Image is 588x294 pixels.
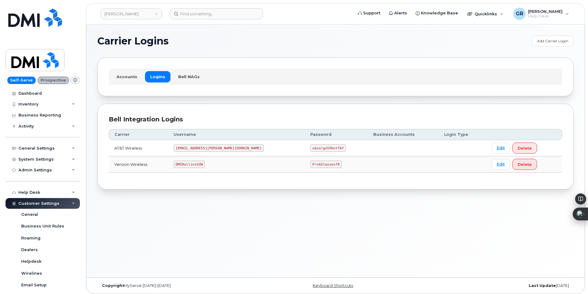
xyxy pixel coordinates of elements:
[174,144,264,152] code: [EMAIL_ADDRESS][PERSON_NAME][DOMAIN_NAME]
[109,129,168,140] th: Carrier
[97,283,256,288] div: MyServe [DATE]–[DATE]
[109,156,168,173] td: Verizon Wireless
[512,143,537,154] button: Delete
[111,71,143,82] a: Accounts
[492,159,510,170] a: Edit
[310,161,342,168] code: P!nkGlasses78
[310,144,346,152] code: u$za!gx5VbntTAf
[102,283,124,288] strong: Copyright
[492,143,510,154] a: Edit
[168,129,305,140] th: Username
[305,129,368,140] th: Password
[97,36,169,46] span: Carrier Logins
[109,140,168,156] td: AT&T Wireless
[109,115,562,124] div: Bell Integration Logins
[518,162,532,167] span: Delete
[512,159,537,170] button: Delete
[313,283,353,288] a: Keyboard Shortcuts
[145,71,171,82] a: Logins
[529,283,556,288] strong: Last Update
[368,129,439,140] th: Business Accounts
[174,161,205,168] code: DMIRollinsVZW
[173,71,205,82] a: Bell NAGs
[532,36,574,46] a: Add Carrier Login
[415,283,574,288] div: [DATE]
[439,129,486,140] th: Login Type
[518,145,532,151] span: Delete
